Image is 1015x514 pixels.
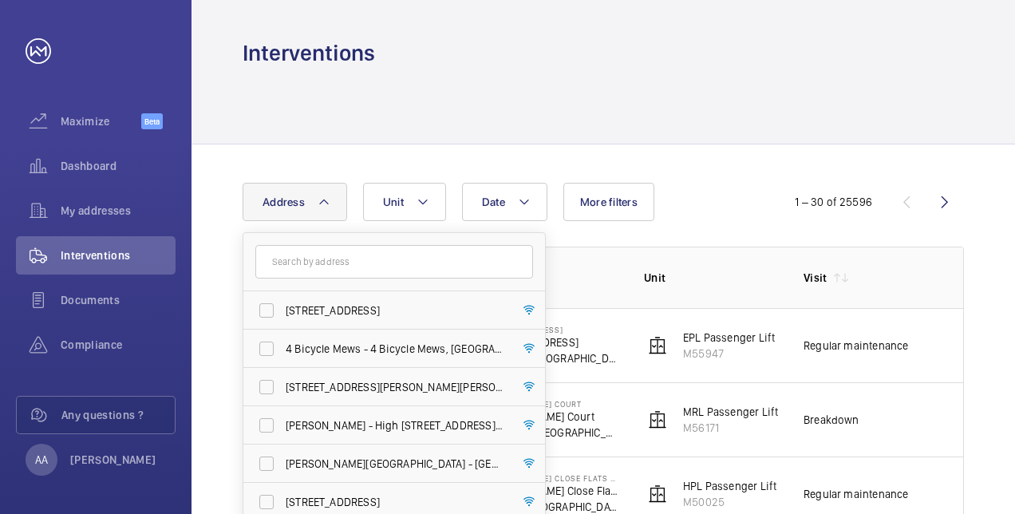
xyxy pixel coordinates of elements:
[286,456,505,472] span: [PERSON_NAME][GEOGRAPHIC_DATA] - [GEOGRAPHIC_DATA]
[61,337,176,353] span: Compliance
[61,113,141,129] span: Maximize
[482,196,505,208] span: Date
[484,399,618,409] p: [PERSON_NAME] Court
[683,330,775,346] p: EPL Passenger Lift
[286,417,505,433] span: [PERSON_NAME] - High [STREET_ADDRESS][PERSON_NAME]
[683,420,778,436] p: M56171
[484,334,618,350] p: [STREET_ADDRESS]
[683,494,826,510] p: M50025
[648,336,667,355] img: elevator.svg
[61,203,176,219] span: My addresses
[484,270,618,286] p: Address
[804,338,908,354] div: Regular maintenance
[648,410,667,429] img: elevator.svg
[484,325,618,334] p: [STREET_ADDRESS]
[795,194,872,210] div: 1 – 30 of 25596
[644,270,778,286] p: Unit
[61,158,176,174] span: Dashboard
[462,183,547,221] button: Date
[243,38,375,68] h1: Interventions
[61,292,176,308] span: Documents
[61,407,175,423] span: Any questions ?
[243,183,347,221] button: Address
[61,247,176,263] span: Interventions
[383,196,404,208] span: Unit
[286,302,505,318] span: [STREET_ADDRESS]
[683,478,826,494] p: HPL Passenger Lift Flats 1-35
[286,494,505,510] span: [STREET_ADDRESS]
[286,379,505,395] span: [STREET_ADDRESS][PERSON_NAME][PERSON_NAME]
[648,484,667,504] img: elevator.svg
[363,183,446,221] button: Unit
[141,113,163,129] span: Beta
[484,473,618,483] p: [PERSON_NAME] Close Flats 1-35
[484,409,618,425] p: [PERSON_NAME] Court
[484,425,618,441] p: SS13 3BG [GEOGRAPHIC_DATA]
[484,350,618,366] p: W13 9DA [GEOGRAPHIC_DATA]
[70,452,156,468] p: [PERSON_NAME]
[804,270,827,286] p: Visit
[804,412,859,428] div: Breakdown
[683,404,778,420] p: MRL Passenger Lift
[35,452,48,468] p: AA
[683,346,775,362] p: M55947
[263,196,305,208] span: Address
[563,183,654,221] button: More filters
[580,196,638,208] span: More filters
[255,245,533,279] input: Search by address
[484,483,618,499] p: [PERSON_NAME] Close Flats 1-35
[286,341,505,357] span: 4 Bicycle Mews - 4 Bicycle Mews, [GEOGRAPHIC_DATA] 6FF
[804,486,908,502] div: Regular maintenance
